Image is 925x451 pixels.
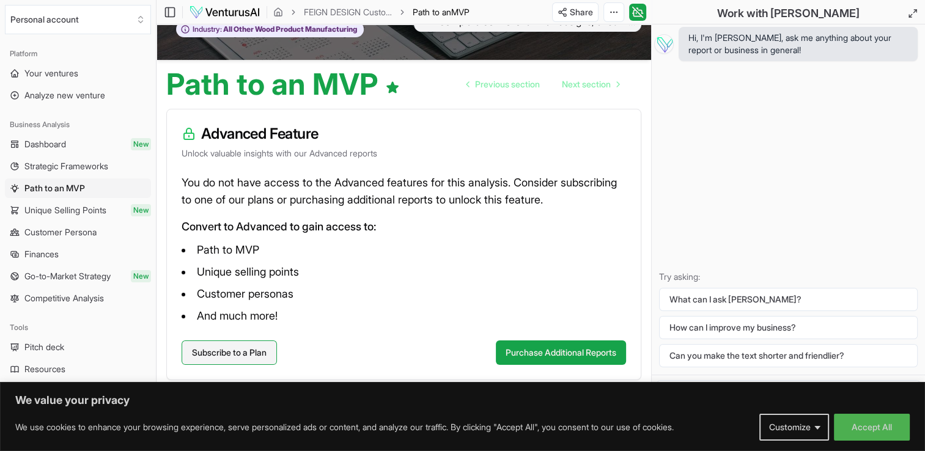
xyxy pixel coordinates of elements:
button: How can I improve my business? [659,316,918,339]
div: Tools [5,318,151,337]
span: New [131,138,151,150]
li: And much more! [182,306,626,326]
p: We use cookies to enhance your browsing experience, serve personalized ads or content, and analyz... [15,420,674,435]
li: Unique selling points [182,262,626,282]
button: Industry:All Other Wood Product Manufacturing [176,21,364,38]
p: Unlock valuable insights with our Advanced reports [182,147,626,159]
a: FEIGN DESIGN Custom Woodwork Products & Manufacturing LLC [304,6,392,18]
button: Accept All [834,414,910,441]
div: Platform [5,44,151,64]
span: Resources [24,363,65,375]
img: Vera [654,34,674,54]
h3: Advanced Feature [182,124,626,144]
p: Try asking: [659,271,918,283]
p: Convert to Advanced to gain access to: [182,218,626,235]
span: Strategic Frameworks [24,160,108,172]
span: Your ventures [24,67,78,79]
div: Business Analysis [5,115,151,134]
a: Your ventures [5,64,151,83]
a: Pitch deck [5,337,151,357]
span: Dashboard [24,138,66,150]
span: Customer Persona [24,226,97,238]
span: Go-to-Market Strategy [24,270,111,282]
span: Industry: [193,24,222,34]
nav: breadcrumb [273,6,470,18]
span: All Other Wood Product Manufacturing [222,24,357,34]
a: Strategic Frameworks [5,156,151,176]
button: Customize [759,414,829,441]
nav: pagination [457,72,629,97]
span: Finances [24,248,59,260]
button: Share [552,2,599,22]
button: Select an organization [5,5,151,34]
a: Go-to-Market StrategyNew [5,266,151,286]
a: Analyze new venture [5,86,151,105]
span: Competitive Analysis [24,292,104,304]
p: You do not have access to the Advanced features for this analysis. Consider subscribing to one of... [182,174,626,208]
p: We value your privacy [15,393,910,408]
span: New [131,270,151,282]
span: Next section [562,78,611,90]
a: Subscribe to a Plan [182,340,277,365]
span: Path to an [413,7,451,17]
li: Path to MVP [182,240,626,260]
a: Resources [5,359,151,379]
span: New [131,204,151,216]
button: Can you make the text shorter and friendlier? [659,344,918,367]
span: Pitch deck [24,341,64,353]
a: Finances [5,244,151,264]
a: Go to next page [552,72,629,97]
a: Customer Persona [5,222,151,242]
span: Share [570,6,593,18]
button: What can I ask [PERSON_NAME]? [659,288,918,311]
a: Unique Selling PointsNew [5,200,151,220]
span: Unique Selling Points [24,204,106,216]
img: logo [189,5,260,20]
h2: Work with [PERSON_NAME] [717,5,860,22]
span: Analyze new venture [24,89,105,101]
h1: Path to an MVP [166,70,400,99]
span: Previous section [475,78,540,90]
li: Customer personas [182,284,626,304]
span: Path to an MVP [24,182,85,194]
a: DashboardNew [5,134,151,154]
a: Path to an MVP [5,178,151,198]
a: Competitive Analysis [5,288,151,308]
a: Go to previous page [457,72,550,97]
span: Path to anMVP [413,6,470,18]
button: Purchase Additional Reports [496,340,626,365]
span: Hi, I'm [PERSON_NAME], ask me anything about your report or business in general! [688,32,908,56]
